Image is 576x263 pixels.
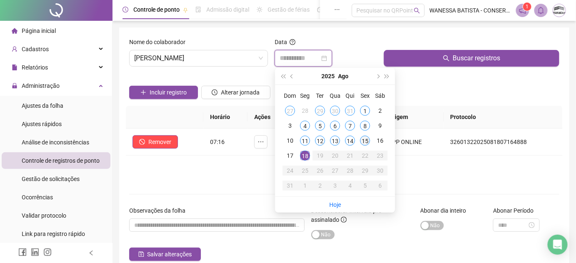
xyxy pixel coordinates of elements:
span: ellipsis [334,7,340,12]
td: 2025-08-25 [298,163,313,178]
td: 2025-08-18 [298,148,313,163]
span: Gestão de férias [268,6,310,13]
div: 28 [345,166,355,176]
div: 8 [360,121,370,131]
label: Abonar Período [493,206,539,215]
div: 2 [375,106,385,116]
div: Open Intercom Messenger [548,235,568,255]
div: 4 [345,181,355,191]
td: 2025-08-13 [328,133,343,148]
div: 28 [300,106,310,116]
th: Seg [298,88,313,103]
td: 2025-08-11 [298,133,313,148]
th: Protocolo [444,106,563,129]
span: Link para registro rápido [22,231,85,237]
span: plus [140,89,146,95]
span: Análise de inconsistências [22,139,89,146]
th: Dom [283,88,298,103]
div: 1 [360,106,370,116]
td: 2025-09-02 [313,178,328,193]
td: 2025-08-31 [283,178,298,193]
span: Administração [22,82,60,89]
div: 1 [300,181,310,191]
span: file-done [195,7,201,12]
td: 2025-07-31 [343,103,358,118]
td: 2025-09-03 [328,178,343,193]
span: linkedin [31,248,39,256]
td: 2025-08-20 [328,148,343,163]
td: 2025-08-19 [313,148,328,163]
sup: 1 [523,2,531,11]
div: 7 [345,121,355,131]
span: sun [257,7,263,12]
th: Ter [313,88,328,103]
div: 3 [330,181,340,191]
button: prev-year [288,68,297,84]
div: 29 [315,106,325,116]
div: 5 [360,181,370,191]
div: 31 [285,181,295,191]
span: Cadastros [22,46,49,52]
span: RODRIGO JOSÉ DE MATOS [134,50,263,66]
img: 17951 [553,4,566,17]
th: Sáb [373,88,388,103]
td: 2025-07-28 [298,103,313,118]
div: 25 [300,166,310,176]
span: Incluir registro [150,88,187,97]
div: 19 [315,151,325,161]
th: Origem [382,106,444,129]
td: 2025-08-12 [313,133,328,148]
span: WANESSA BATISTA - CONSERV METALICA ENGENHARIA LTDA [430,6,511,15]
div: 24 [285,166,295,176]
span: left [88,250,94,256]
span: bell [537,7,545,14]
div: 6 [375,181,385,191]
td: 2025-08-21 [343,148,358,163]
div: 4 [300,121,310,131]
span: info-circle [341,217,347,223]
div: 14 [345,136,355,146]
td: 32601322025081807164888 [444,129,563,156]
th: Ações [248,106,287,129]
span: Relatórios [22,64,48,71]
span: stop [139,139,145,145]
span: Controle de registros de ponto [22,157,100,164]
span: Controle de ponto [133,6,180,13]
span: pushpin [183,7,188,12]
span: Ocorrências [22,194,53,201]
td: 2025-08-04 [298,118,313,133]
button: Salvar alterações [129,248,201,261]
td: 2025-08-06 [328,118,343,133]
td: 2025-08-09 [373,118,388,133]
th: Horário [203,106,248,129]
div: 21 [345,151,355,161]
button: Alterar jornada [201,86,270,99]
div: 30 [330,106,340,116]
span: question-circle [290,39,296,45]
td: 2025-08-17 [283,148,298,163]
span: facebook [18,248,27,256]
td: APP ONLINE [382,129,444,156]
span: ellipsis [258,139,264,145]
span: Página inicial [22,27,56,34]
span: 07:16 [210,139,225,145]
span: lock [12,83,18,89]
span: user-add [12,46,18,52]
button: Incluir registro [129,86,198,99]
td: 2025-08-30 [373,163,388,178]
label: Nome do colaborador [129,37,191,47]
td: 2025-08-16 [373,133,388,148]
div: 2 [315,181,325,191]
label: Observações da folha [129,206,191,215]
div: 26 [315,166,325,176]
span: Gestão de solicitações [22,176,80,182]
td: 2025-08-22 [358,148,373,163]
td: 2025-08-02 [373,103,388,118]
span: Alterar jornada [221,88,260,97]
td: 2025-08-01 [358,103,373,118]
span: Buscar registros [453,53,501,63]
span: 1 [526,4,529,10]
div: 5 [315,121,325,131]
div: 16 [375,136,385,146]
div: 12 [315,136,325,146]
